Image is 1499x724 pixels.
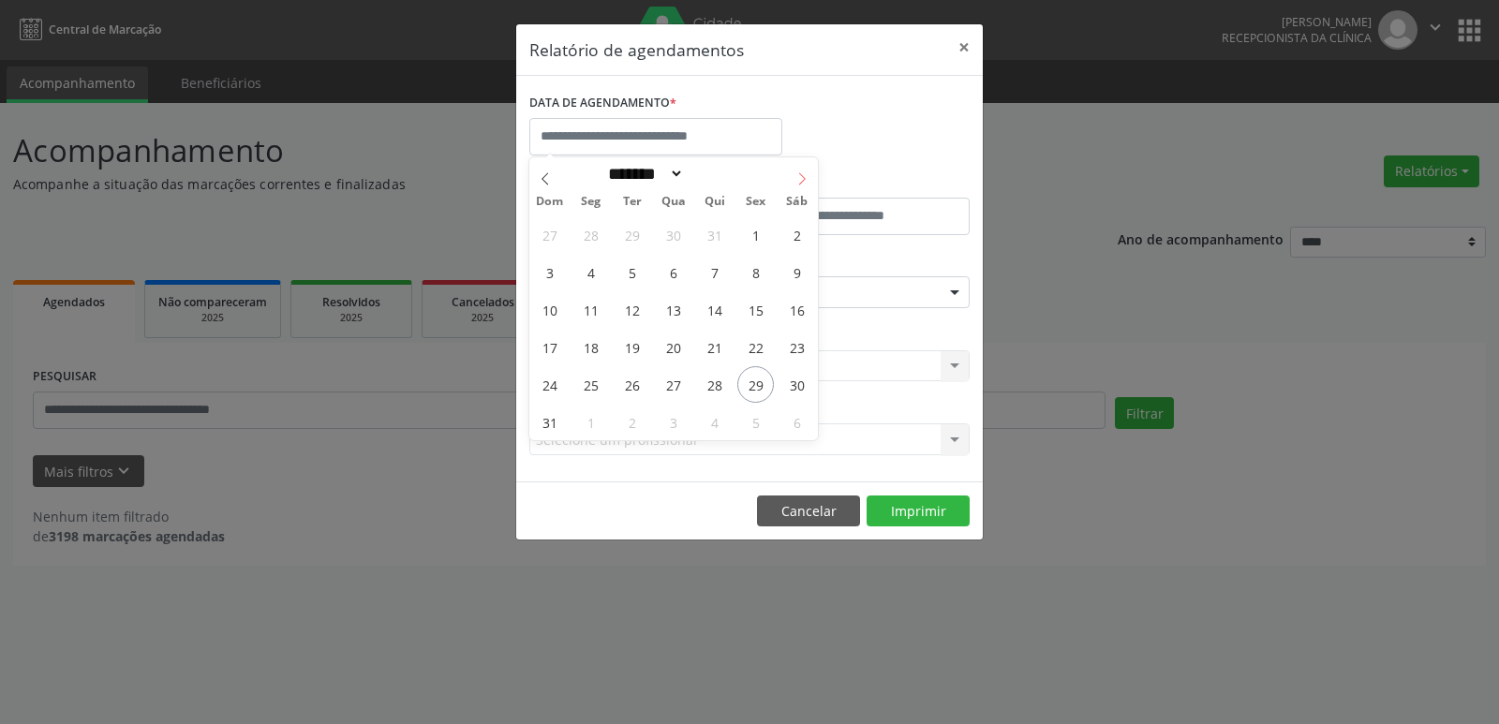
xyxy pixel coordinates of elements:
[614,366,650,403] span: Agosto 26, 2025
[571,196,612,208] span: Seg
[614,329,650,365] span: Agosto 19, 2025
[779,329,815,365] span: Agosto 23, 2025
[612,196,653,208] span: Ter
[531,329,568,365] span: Agosto 17, 2025
[945,24,983,70] button: Close
[696,366,733,403] span: Agosto 28, 2025
[777,196,818,208] span: Sáb
[614,254,650,290] span: Agosto 5, 2025
[572,254,609,290] span: Agosto 4, 2025
[696,404,733,440] span: Setembro 4, 2025
[737,216,774,253] span: Agosto 1, 2025
[655,404,691,440] span: Setembro 3, 2025
[779,366,815,403] span: Agosto 30, 2025
[737,291,774,328] span: Agosto 15, 2025
[779,254,815,290] span: Agosto 9, 2025
[735,196,777,208] span: Sex
[529,89,676,118] label: DATA DE AGENDAMENTO
[737,329,774,365] span: Agosto 22, 2025
[529,196,571,208] span: Dom
[655,291,691,328] span: Agosto 13, 2025
[531,216,568,253] span: Julho 27, 2025
[779,404,815,440] span: Setembro 6, 2025
[531,404,568,440] span: Agosto 31, 2025
[694,196,735,208] span: Qui
[531,291,568,328] span: Agosto 10, 2025
[754,169,970,198] label: ATÉ
[696,291,733,328] span: Agosto 14, 2025
[696,254,733,290] span: Agosto 7, 2025
[531,366,568,403] span: Agosto 24, 2025
[655,254,691,290] span: Agosto 6, 2025
[572,366,609,403] span: Agosto 25, 2025
[531,254,568,290] span: Agosto 3, 2025
[653,196,694,208] span: Qua
[614,291,650,328] span: Agosto 12, 2025
[655,366,691,403] span: Agosto 27, 2025
[572,291,609,328] span: Agosto 11, 2025
[737,366,774,403] span: Agosto 29, 2025
[684,164,746,184] input: Year
[572,329,609,365] span: Agosto 18, 2025
[779,291,815,328] span: Agosto 16, 2025
[655,216,691,253] span: Julho 30, 2025
[696,329,733,365] span: Agosto 21, 2025
[737,254,774,290] span: Agosto 8, 2025
[614,216,650,253] span: Julho 29, 2025
[572,216,609,253] span: Julho 28, 2025
[696,216,733,253] span: Julho 31, 2025
[655,329,691,365] span: Agosto 20, 2025
[572,404,609,440] span: Setembro 1, 2025
[757,495,860,527] button: Cancelar
[529,37,744,62] h5: Relatório de agendamentos
[779,216,815,253] span: Agosto 2, 2025
[867,495,970,527] button: Imprimir
[737,404,774,440] span: Setembro 5, 2025
[614,404,650,440] span: Setembro 2, 2025
[601,164,684,184] select: Month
